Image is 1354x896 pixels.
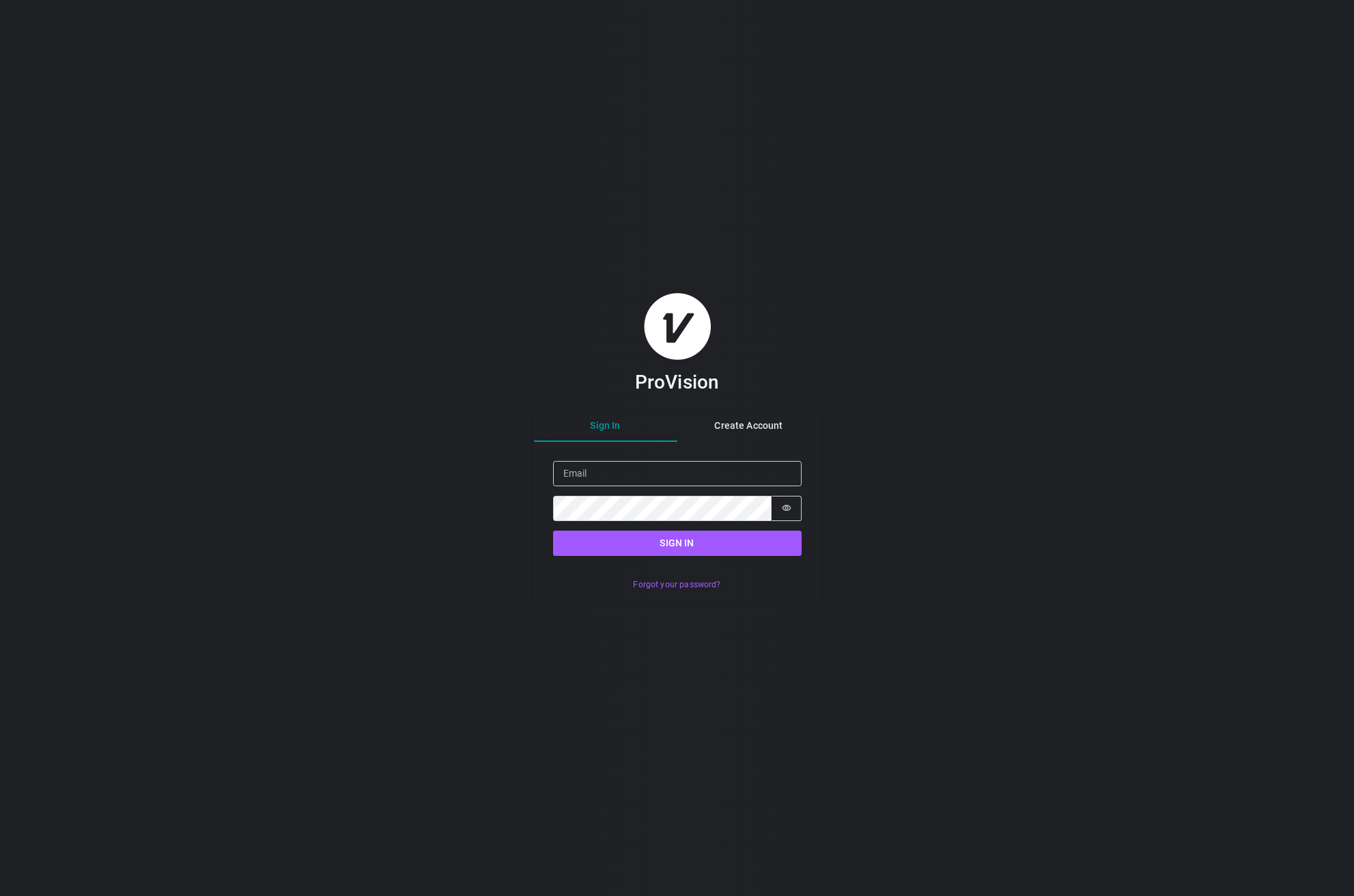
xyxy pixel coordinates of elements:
[553,531,802,556] button: Sign in
[677,412,821,442] button: Create Account
[553,461,802,486] input: Email
[635,370,719,394] h3: ProVision
[534,412,677,442] button: Sign In
[626,575,728,595] button: Forgot your password?
[772,496,802,521] button: Show password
